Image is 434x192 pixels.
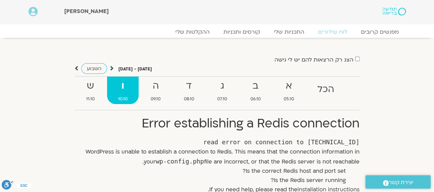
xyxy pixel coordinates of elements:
a: הכל [306,77,345,104]
a: מפגשים קרובים [354,29,406,35]
span: השבוע [87,65,102,72]
li: Is the Redis server running? [75,176,346,185]
strong: הכל [306,82,345,97]
a: ג07.10 [207,77,238,104]
code: wp-config.php [156,158,204,165]
strong: ג [207,78,238,94]
strong: ב [239,78,272,94]
li: Is the correct Redis host and port set? [75,167,346,176]
label: הצג רק הרצאות להם יש לי גישה [274,57,353,63]
strong: ד [173,78,205,94]
a: ה09.10 [140,77,172,104]
a: ו10.10 [107,77,139,104]
a: א05.10 [273,77,305,104]
span: יצירת קשר [389,178,413,187]
strong: ה [140,78,172,94]
span: 06.10 [239,95,272,103]
a: קורסים ותכניות [216,29,267,35]
p: WordPress is unable to establish a connection to Redis. This means that the connection informatio... [75,147,360,167]
nav: Menu [28,29,406,35]
a: ד08.10 [173,77,205,104]
span: 07.10 [207,95,238,103]
strong: ו [107,78,139,94]
a: לוח שידורים [311,29,354,35]
a: ב06.10 [239,77,272,104]
h1: Error establishing a Redis connection [75,115,360,132]
strong: א [273,78,305,94]
a: התכניות שלי [267,29,311,35]
p: [DATE] - [DATE] [118,66,152,73]
span: 09.10 [140,95,172,103]
a: השבוע [81,63,107,74]
span: [PERSON_NAME] [64,8,109,15]
a: ההקלטות שלי [168,29,216,35]
span: 05.10 [273,95,305,103]
code: read error on connection to [TECHNICAL_ID] [203,138,359,146]
a: יצירת קשר [365,175,431,189]
span: 08.10 [173,95,205,103]
a: ש11.10 [75,77,106,104]
span: 11.10 [75,95,106,103]
span: 10.10 [107,95,139,103]
strong: ש [75,78,106,94]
